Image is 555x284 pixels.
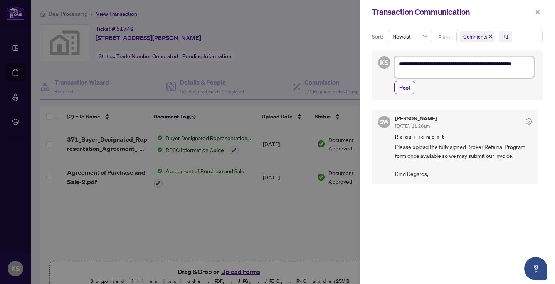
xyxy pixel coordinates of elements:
span: Post [399,81,410,94]
span: Comments [463,33,487,41]
div: Transaction Communication [372,6,533,18]
span: Comments [460,31,494,42]
button: Open asap [524,257,547,280]
p: Sort: [372,32,385,41]
span: Newest [392,30,427,42]
span: KS [380,57,389,68]
span: Requirement [395,133,532,141]
span: close [535,9,540,15]
button: Post [394,81,415,94]
span: close [489,35,493,39]
div: +1 [503,33,509,41]
span: SW [380,117,389,127]
h5: [PERSON_NAME] [395,116,437,121]
span: [DATE], 11:28am [395,123,430,129]
span: check-circle [526,118,532,125]
span: Please upload the fully signed Broker Referral Program form once available so we may submit our i... [395,142,532,179]
p: Filter: [438,33,453,42]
